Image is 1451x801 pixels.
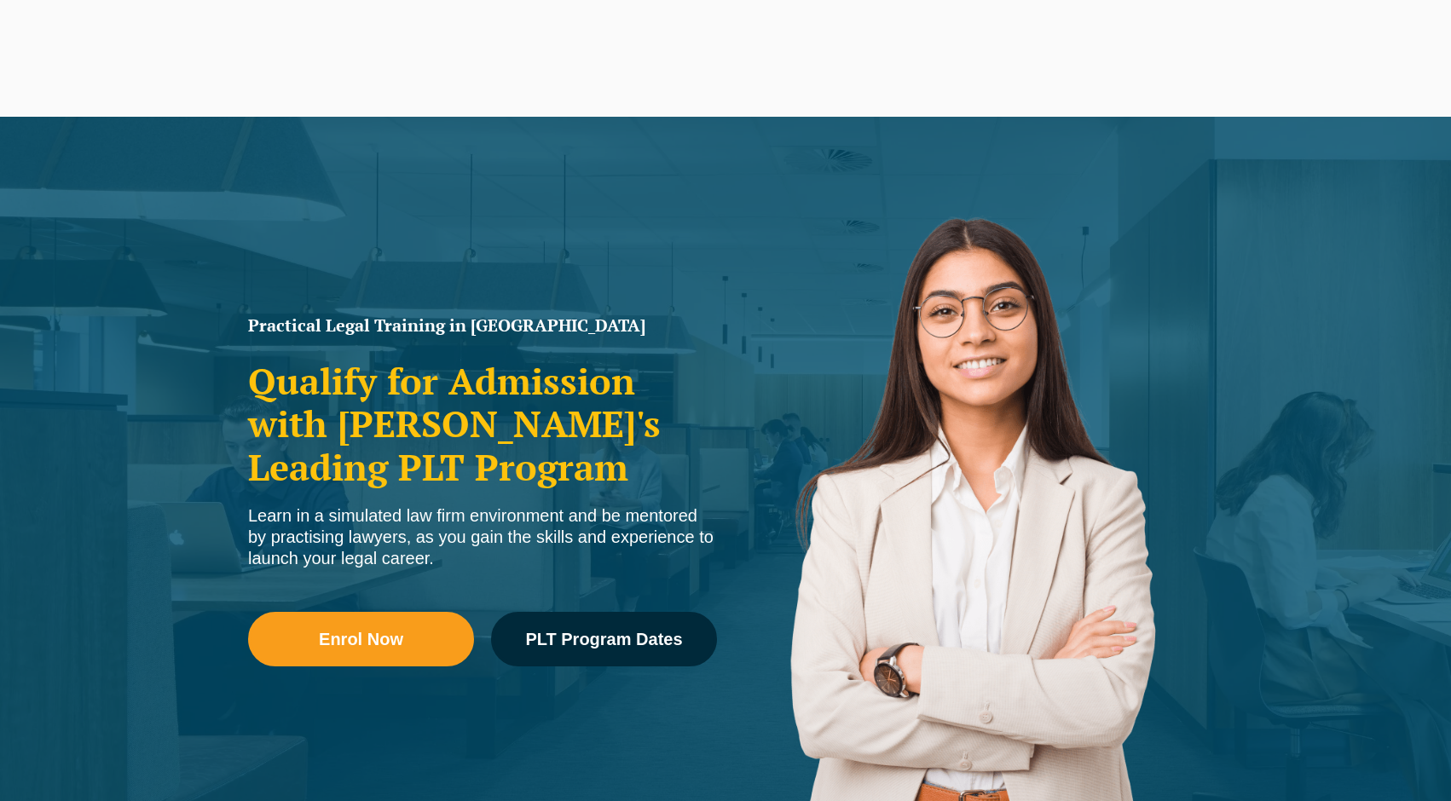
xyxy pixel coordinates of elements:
[248,360,717,488] h2: Qualify for Admission with [PERSON_NAME]'s Leading PLT Program
[248,612,474,666] a: Enrol Now
[319,631,403,648] span: Enrol Now
[248,505,717,569] div: Learn in a simulated law firm environment and be mentored by practising lawyers, as you gain the ...
[525,631,682,648] span: PLT Program Dates
[491,612,717,666] a: PLT Program Dates
[248,317,717,334] h1: Practical Legal Training in [GEOGRAPHIC_DATA]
